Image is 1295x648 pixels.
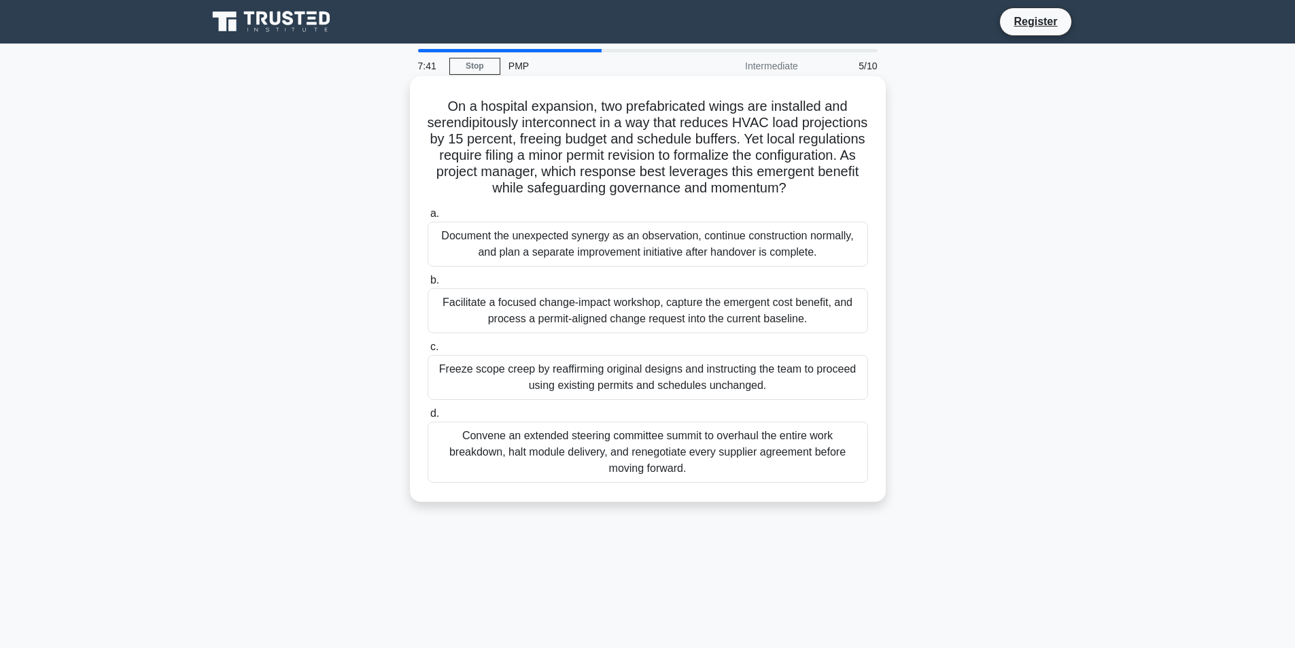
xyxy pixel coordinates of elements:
div: PMP [500,52,687,80]
span: b. [430,274,439,286]
h5: On a hospital expansion, two prefabricated wings are installed and serendipitously interconnect i... [426,98,869,197]
a: Register [1005,13,1065,30]
div: Freeze scope creep by reaffirming original designs and instructing the team to proceed using exis... [428,355,868,400]
a: Stop [449,58,500,75]
div: Facilitate a focused change-impact workshop, capture the emergent cost benefit, and process a per... [428,288,868,333]
span: a. [430,207,439,219]
div: Intermediate [687,52,806,80]
span: d. [430,407,439,419]
div: 7:41 [410,52,449,80]
div: Document the unexpected synergy as an observation, continue construction normally, and plan a sep... [428,222,868,267]
span: c. [430,341,438,352]
div: 5/10 [806,52,886,80]
div: Convene an extended steering committee summit to overhaul the entire work breakdown, halt module ... [428,422,868,483]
